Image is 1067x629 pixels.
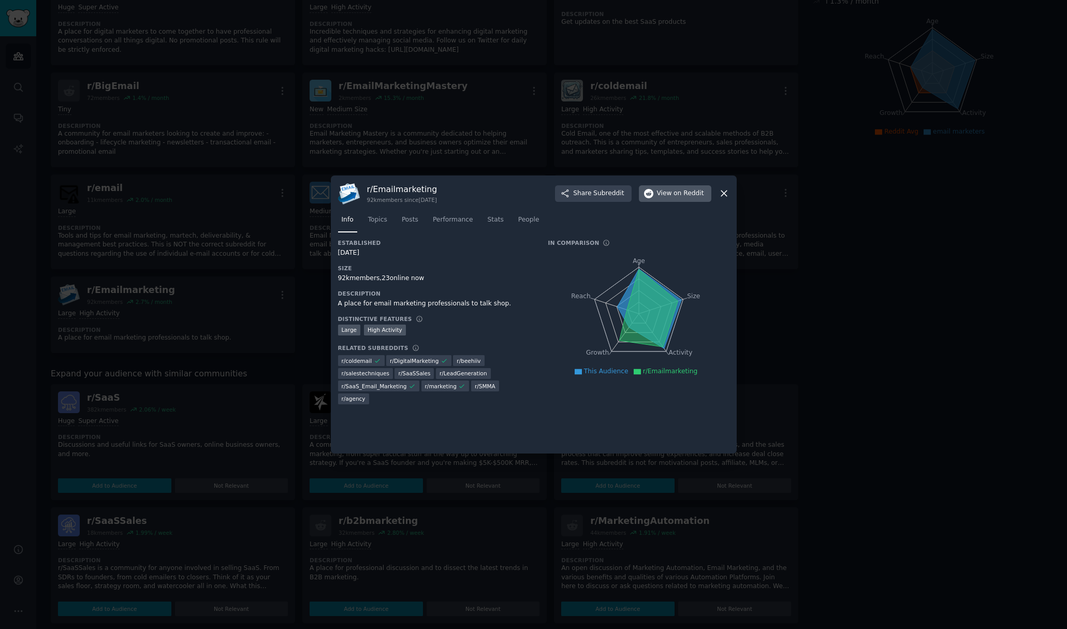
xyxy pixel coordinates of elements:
span: r/ agency [342,395,366,402]
span: Posts [402,215,418,225]
div: 92k members, 23 online now [338,274,534,283]
div: 92k members since [DATE] [367,196,437,203]
div: Large [338,325,361,335]
h3: In Comparison [548,239,600,246]
a: Performance [429,212,477,233]
span: r/ salestechniques [342,370,389,377]
h3: r/ Emailmarketing [367,184,437,195]
span: r/ SMMA [475,383,495,390]
div: [DATE] [338,248,534,258]
span: r/ SaaSSales [398,370,430,377]
span: r/ DigitalMarketing [390,357,439,364]
div: A place for email marketing professionals to talk shop. [338,299,534,309]
span: on Reddit [674,189,704,198]
div: High Activity [364,325,406,335]
span: Stats [488,215,504,225]
span: Info [342,215,354,225]
h3: Distinctive Features [338,315,412,323]
span: r/ marketing [425,383,457,390]
span: Subreddit [593,189,624,198]
button: ShareSubreddit [555,185,631,202]
span: r/ coldemail [342,357,372,364]
tspan: Activity [668,349,692,356]
h3: Established [338,239,534,246]
span: r/Emailmarketing [643,368,698,375]
h3: Description [338,290,534,297]
span: r/ SaaS_Email_Marketing [342,383,407,390]
span: r/ LeadGeneration [440,370,487,377]
a: People [515,212,543,233]
span: Share [573,189,624,198]
img: Emailmarketing [338,183,360,204]
span: Topics [368,215,387,225]
span: r/ beehiiv [457,357,480,364]
tspan: Reach [571,292,591,299]
button: Viewon Reddit [639,185,711,202]
tspan: Size [687,292,700,299]
span: Performance [433,215,473,225]
span: People [518,215,539,225]
a: Info [338,212,357,233]
tspan: Growth [586,349,609,356]
a: Posts [398,212,422,233]
a: Topics [364,212,391,233]
h3: Size [338,265,534,272]
span: This Audience [584,368,628,375]
span: View [657,189,704,198]
tspan: Age [633,257,645,265]
h3: Related Subreddits [338,344,408,352]
a: Stats [484,212,507,233]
